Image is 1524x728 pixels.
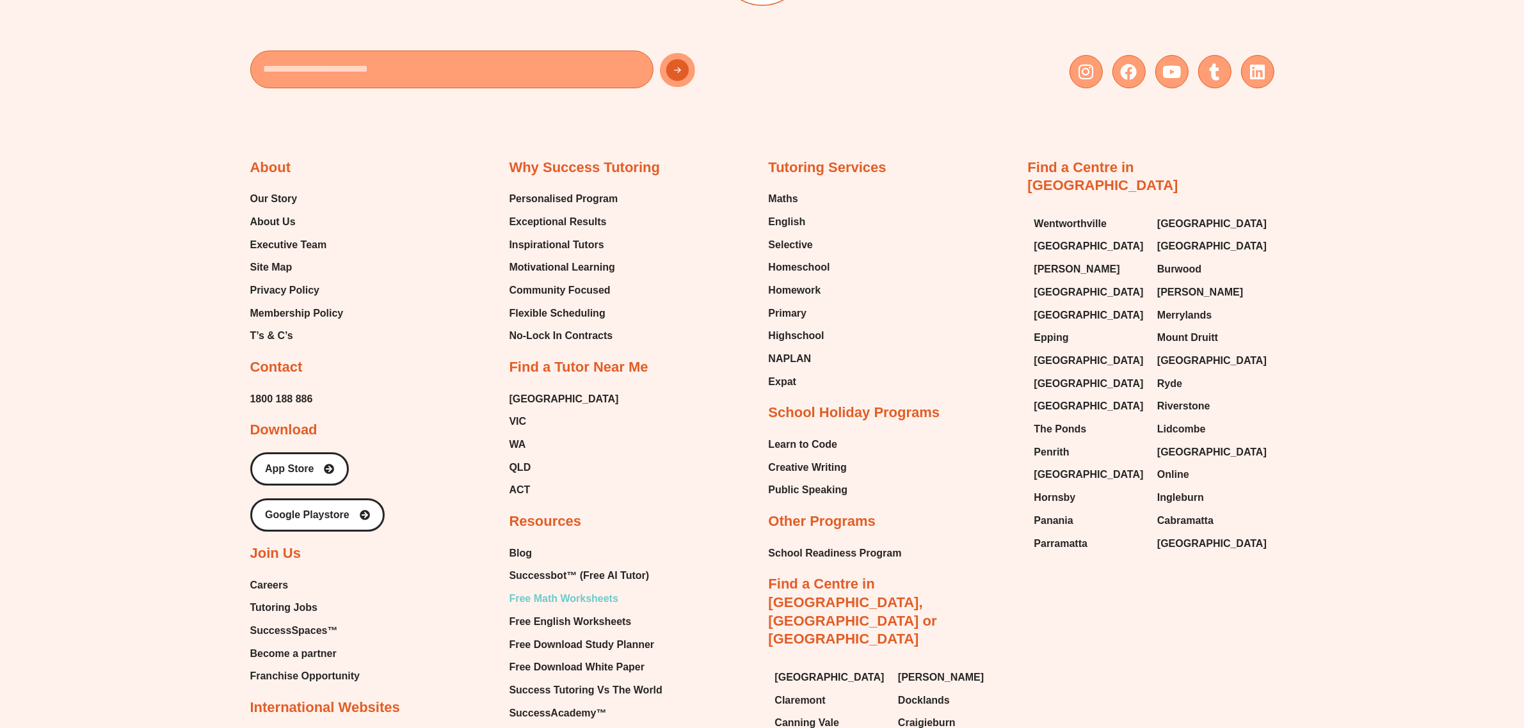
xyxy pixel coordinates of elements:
[509,235,618,255] a: Inspirational Tutors
[250,498,385,532] a: Google Playstore
[509,566,650,585] span: Successbot™ (Free AI Tutor)
[509,512,582,531] h2: Resources
[1157,420,1268,439] a: Lidcombe
[250,326,344,345] a: T’s & C’s
[1034,328,1145,347] a: Epping
[1157,283,1243,302] span: [PERSON_NAME]
[250,452,349,486] a: App Store
[1034,397,1145,416] a: [GEOGRAPHIC_DATA]
[1157,374,1182,393] span: Ryde
[250,189,298,209] span: Our Story
[1157,420,1206,439] span: Lidcombe
[1157,397,1268,416] a: Riverstone
[509,589,618,608] span: Free Math Worksheets
[509,281,611,300] span: Community Focused
[769,458,848,477] a: Creative Writing
[1034,534,1145,553] a: Parramatta
[1034,260,1120,279] span: [PERSON_NAME]
[1157,534,1268,553] a: [GEOGRAPHIC_DATA]
[509,326,613,345] span: No-Lock In Contracts
[769,458,847,477] span: Creative Writing
[769,435,838,454] span: Learn to Code
[1157,511,1268,530] a: Cabramatta
[250,421,317,439] h2: Download
[1034,328,1069,347] span: Epping
[1034,283,1145,302] a: [GEOGRAPHIC_DATA]
[509,281,618,300] a: Community Focused
[1157,443,1267,462] span: [GEOGRAPHIC_DATA]
[250,304,344,323] a: Membership Policy
[1034,511,1145,530] a: Panania
[250,212,296,232] span: About Us
[250,598,317,617] span: Tutoring Jobs
[775,691,886,710] a: Claremont
[769,404,940,422] h2: School Holiday Programs
[250,281,344,300] a: Privacy Policy
[509,612,662,631] a: Free English Worksheets
[1311,585,1524,728] iframe: Chat Widget
[769,258,830,277] span: Homeschool
[769,212,806,232] span: English
[250,235,344,255] a: Executive Team
[509,212,607,232] span: Exceptional Results
[1034,443,1070,462] span: Penrith
[509,435,619,454] a: WA
[1157,328,1218,347] span: Mount Druitt
[1157,306,1268,325] a: Merrylands
[1157,488,1268,507] a: Ingleburn
[1157,260,1268,279] a: Burwood
[509,358,648,377] h2: Find a Tutor Near Me
[250,699,400,717] h2: International Websites
[1034,237,1144,256] span: [GEOGRAPHIC_DATA]
[509,612,632,631] span: Free English Worksheets
[250,576,289,595] span: Careers
[1034,443,1145,462] a: Penrith
[769,512,876,531] h2: Other Programs
[250,667,360,686] a: Franchise Opportunity
[509,390,619,409] span: [GEOGRAPHIC_DATA]
[1034,397,1144,416] span: [GEOGRAPHIC_DATA]
[509,480,619,500] a: ACT
[509,304,606,323] span: Flexible Scheduling
[769,235,830,255] a: Selective
[1157,351,1267,370] span: [GEOGRAPHIC_DATA]
[509,635,662,654] a: Free Download Study Planner
[509,658,645,677] span: Free Download White Paper
[769,326,824,345] span: Highschool
[250,644,360,663] a: Become a partner
[769,281,830,300] a: Homework
[250,159,291,177] h2: About
[1034,214,1107,233] span: Wentworthville
[1034,283,1144,302] span: [GEOGRAPHIC_DATA]
[769,435,848,454] a: Learn to Code
[1157,237,1268,256] a: [GEOGRAPHIC_DATA]
[509,212,618,232] a: Exceptional Results
[1034,374,1145,393] a: [GEOGRAPHIC_DATA]
[509,235,604,255] span: Inspirational Tutors
[1157,397,1210,416] span: Riverstone
[250,598,360,617] a: Tutoring Jobs
[250,326,293,345] span: T’s & C’s
[1034,511,1073,530] span: Panania
[509,544,533,563] span: Blog
[1157,511,1214,530] span: Cabramatta
[769,544,902,563] a: School Readiness Program
[509,566,662,585] a: Successbot™ (Free AI Tutor)
[265,464,314,474] span: App Store
[250,358,303,377] h2: Contact
[769,189,798,209] span: Maths
[509,681,662,700] a: Success Tutoring Vs The World
[1034,214,1145,233] a: Wentworthville
[509,412,619,431] a: VIC
[509,458,531,477] span: QLD
[1034,465,1145,484] a: [GEOGRAPHIC_DATA]
[250,258,344,277] a: Site Map
[1034,488,1076,507] span: Hornsby
[509,189,618,209] span: Personalised Program
[509,635,655,654] span: Free Download Study Planner
[898,668,984,687] span: [PERSON_NAME]
[1157,465,1268,484] a: Online
[1157,534,1267,553] span: [GEOGRAPHIC_DATA]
